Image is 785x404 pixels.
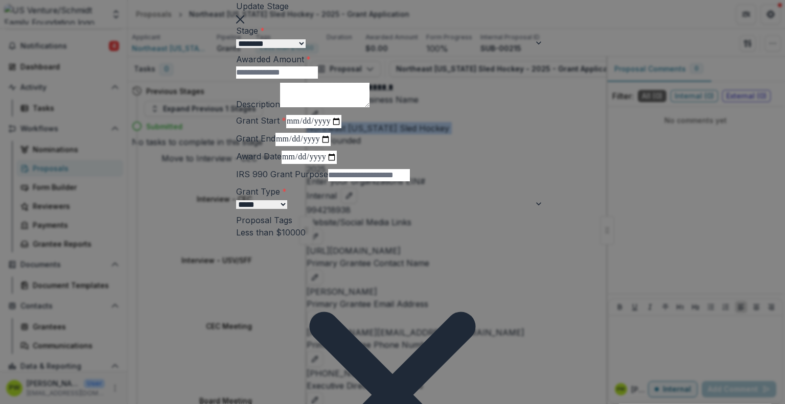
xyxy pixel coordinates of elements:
[236,186,287,197] label: Grant Type
[236,115,286,126] label: Grant Start
[236,54,311,64] label: Awarded Amount
[236,169,328,179] label: IRS 990 Grant Purpose
[236,26,265,36] label: Stage
[236,99,280,109] label: Description
[236,151,282,161] label: Award Date
[236,12,244,25] button: Close
[236,215,292,225] label: Proposal Tags
[236,133,275,144] label: Grant End
[236,227,306,237] span: Less than $10000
